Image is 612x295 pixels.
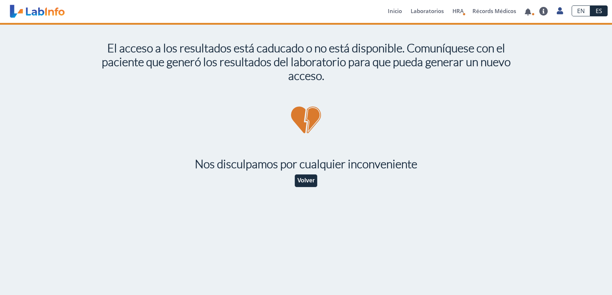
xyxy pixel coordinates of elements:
button: Volver [295,174,317,187]
a: ES [590,5,608,16]
iframe: Help widget launcher [547,267,604,287]
h1: El acceso a los resultados está caducado o no está disponible. Comuníquese con el paciente que ge... [99,41,513,83]
a: EN [572,5,590,16]
h1: Nos disculpamos por cualquier inconveniente [99,157,513,171]
span: HRA [452,7,464,15]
